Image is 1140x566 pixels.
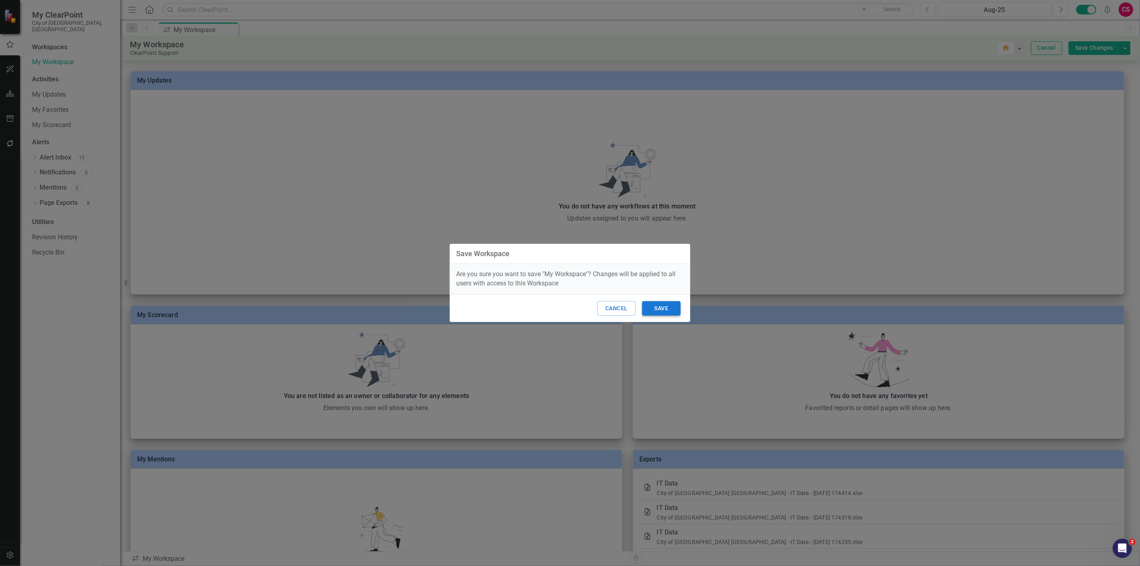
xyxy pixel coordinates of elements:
div: Save Workspace [456,249,509,259]
iframe: Intercom live chat [1113,539,1132,558]
span: 2 [1129,539,1136,545]
button: Save [642,301,681,316]
div: Are you sure you want to save "My Workspace"? Changes will be applied to all users with access to... [456,270,684,288]
button: Cancel [597,301,636,316]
